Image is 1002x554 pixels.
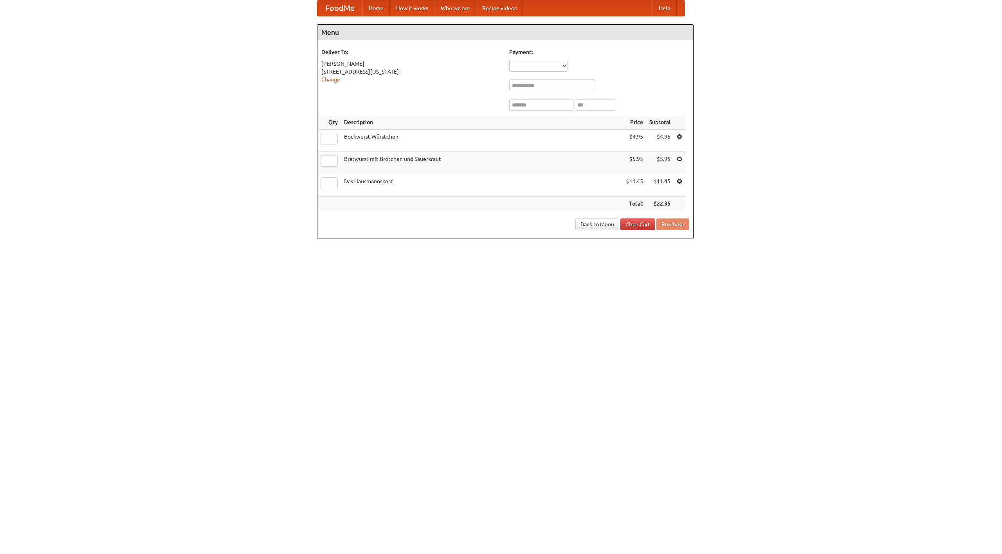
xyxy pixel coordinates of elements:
[646,152,674,174] td: $5.95
[321,60,501,68] div: [PERSON_NAME]
[575,218,619,230] a: Back to Menu
[623,152,646,174] td: $5.95
[623,130,646,152] td: $4.95
[656,218,689,230] button: Purchase
[623,115,646,130] th: Price
[390,0,434,16] a: How it works
[476,0,523,16] a: Recipe videos
[434,0,476,16] a: Who we are
[317,115,341,130] th: Qty
[321,68,501,76] div: [STREET_ADDRESS][US_STATE]
[646,115,674,130] th: Subtotal
[317,0,362,16] a: FoodMe
[317,25,693,40] h4: Menu
[321,76,340,83] a: Change
[620,218,655,230] a: Clear Cart
[646,197,674,211] th: $22.35
[646,130,674,152] td: $4.95
[321,48,501,56] h5: Deliver To:
[652,0,677,16] a: Help
[341,130,623,152] td: Bockwurst Würstchen
[341,174,623,197] td: Das Hausmannskost
[362,0,390,16] a: Home
[341,115,623,130] th: Description
[341,152,623,174] td: Bratwurst mit Brötchen und Sauerkraut
[509,48,689,56] h5: Payment:
[623,174,646,197] td: $11.45
[646,174,674,197] td: $11.45
[623,197,646,211] th: Total:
